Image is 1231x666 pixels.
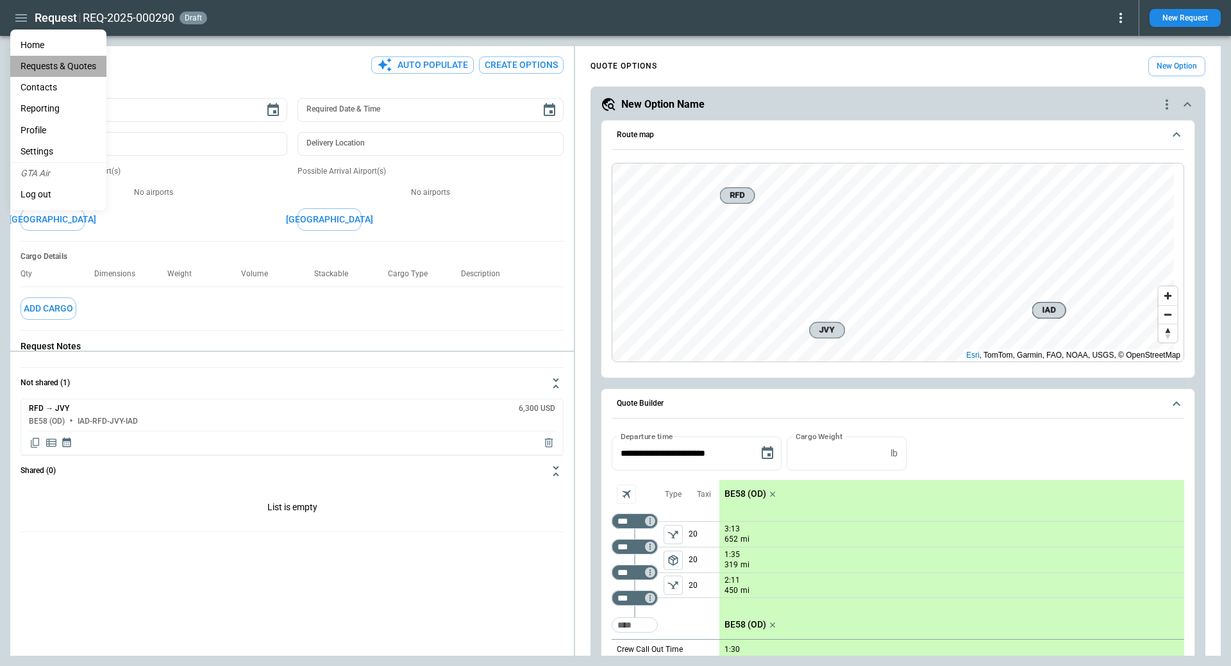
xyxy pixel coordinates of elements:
a: Requests & Quotes [10,56,106,77]
a: Settings [10,141,106,162]
a: Home [10,35,106,56]
li: Log out [10,184,106,205]
li: GTA Air [10,163,106,184]
a: Contacts [10,77,106,98]
a: Profile [10,120,106,141]
a: Reporting [10,98,106,119]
